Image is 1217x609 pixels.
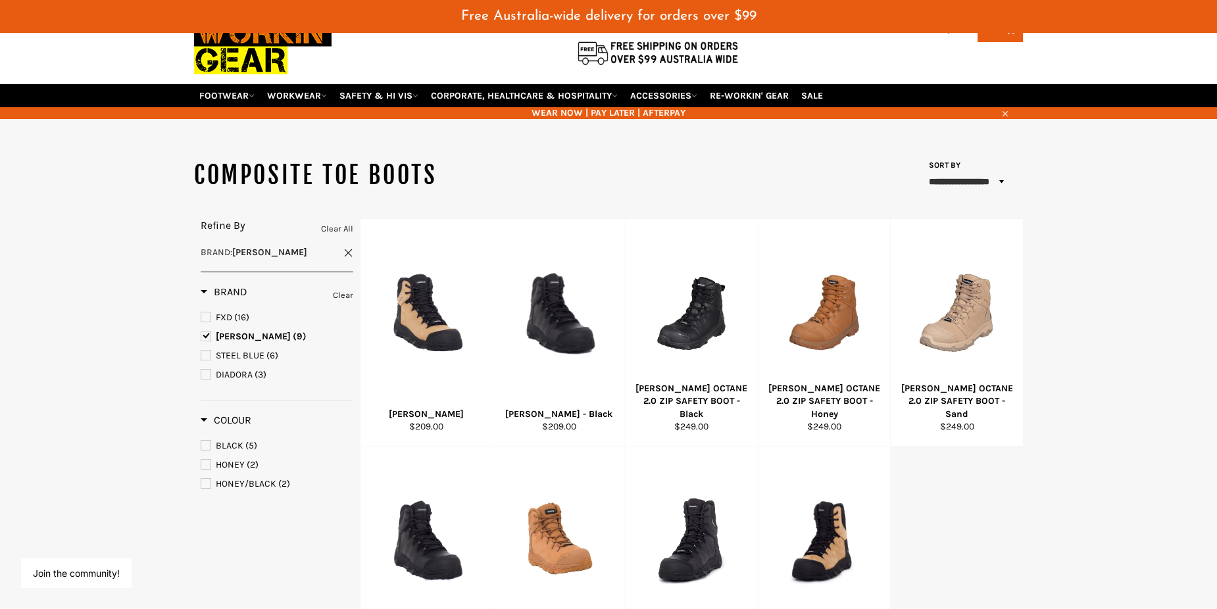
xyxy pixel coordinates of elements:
[232,247,307,258] strong: [PERSON_NAME]
[194,159,608,192] h1: COMPOSITE TOE BOOTS
[360,219,493,447] a: MACK OCTANE[PERSON_NAME]$209.00
[216,478,276,489] span: HONEY/BLACK
[201,458,353,472] a: HONEY
[266,350,278,361] span: (6)
[201,414,251,427] h3: Colour
[705,84,794,107] a: RE-WORKIN' GEAR
[426,84,623,107] a: CORPORATE, HEALTHCARE & HOSPITALITY
[245,440,257,451] span: (5)
[201,285,247,299] h3: Brand
[216,440,243,451] span: BLACK
[216,459,245,470] span: HONEY
[201,329,353,344] a: MACK
[625,219,758,447] a: MACK OCTANE 2.0 ZIP SAFETY BOOT - Black[PERSON_NAME] OCTANE 2.0 ZIP SAFETY BOOT - Black$249.00
[634,382,750,420] div: [PERSON_NAME] OCTANE 2.0 ZIP SAFETY BOOT - Black
[201,219,245,231] span: Refine By
[890,219,1023,447] a: MACK OCTANE 2.0 ZIP SAFETY BOOT - Sand[PERSON_NAME] OCTANE 2.0 ZIP SAFETY BOOT - Sand$249.00
[194,84,260,107] a: FOOTWEAR
[247,459,259,470] span: (2)
[501,408,617,420] div: [PERSON_NAME] - Black
[201,349,353,363] a: STEEL BLUE
[216,350,264,361] span: STEEL BLUE
[216,312,232,323] span: FXD
[216,369,253,380] span: DIADORA
[201,477,353,491] a: HONEY/BLACK
[293,331,307,342] span: (9)
[758,219,891,447] a: MACK OCTANE 2.0 ZIP SAFETY BOOT - Honey[PERSON_NAME] OCTANE 2.0 ZIP SAFETY BOOT - Honey$249.00
[278,478,290,489] span: (2)
[369,408,485,420] div: [PERSON_NAME]
[766,382,882,420] div: [PERSON_NAME] OCTANE 2.0 ZIP SAFETY BOOT - Honey
[216,331,291,342] span: [PERSON_NAME]
[201,310,353,325] a: FXD
[234,312,249,323] span: (16)
[201,285,247,298] span: Brand
[576,39,740,66] img: Flat $9.95 shipping Australia wide
[33,568,120,579] button: Join the community!
[334,84,424,107] a: SAFETY & HI VIS
[625,84,703,107] a: ACCESSORIES
[201,414,251,426] span: Colour
[493,219,626,447] a: MACK OCTANE - Black[PERSON_NAME] - Black$209.00
[201,247,230,258] span: Brand
[194,107,1023,119] span: WEAR NOW | PAY LATER | AFTERPAY
[321,222,353,236] a: Clear All
[899,382,1015,420] div: [PERSON_NAME] OCTANE 2.0 ZIP SAFETY BOOT - Sand
[201,247,307,258] span: :
[201,368,353,382] a: DIADORA
[796,84,828,107] a: SALE
[461,9,757,23] span: Free Australia-wide delivery for orders over $99
[262,84,332,107] a: WORKWEAR
[201,246,353,258] a: Brand:[PERSON_NAME]
[333,288,353,303] a: Clear
[201,439,353,453] a: BLACK
[255,369,266,380] span: (3)
[924,160,960,171] label: Sort by
[194,9,332,84] img: Workin Gear leaders in Workwear, Safety Boots, PPE, Uniforms. Australia's No.1 in Workwear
